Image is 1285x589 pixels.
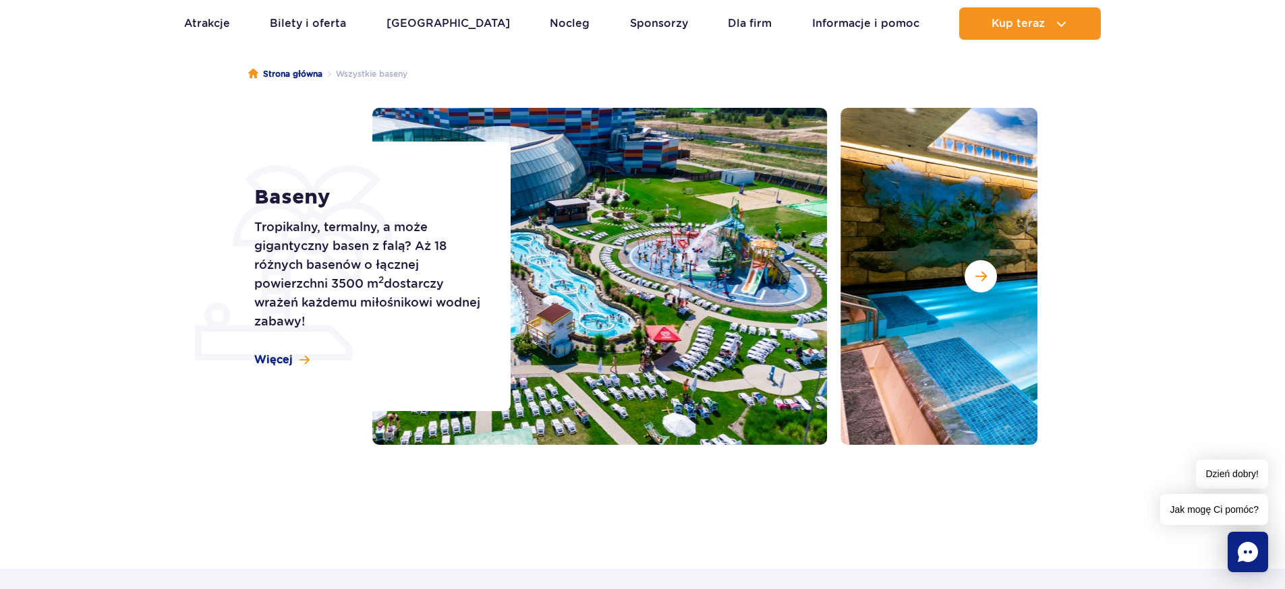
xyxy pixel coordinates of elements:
span: Więcej [254,352,293,367]
a: Sponsorzy [630,7,688,40]
sup: 2 [378,274,384,285]
a: Informacje i pomoc [812,7,919,40]
button: Następny slajd [965,260,997,292]
a: Dla firm [728,7,772,40]
span: Kup teraz [992,18,1045,30]
p: Tropikalny, termalny, a może gigantyczny basen z falą? Aż 18 różnych basenów o łącznej powierzchn... [254,218,480,331]
span: Jak mogę Ci pomóc? [1160,494,1268,525]
a: Atrakcje [184,7,230,40]
li: Wszystkie baseny [322,67,407,81]
a: Bilety i oferta [270,7,346,40]
span: Dzień dobry! [1196,460,1268,489]
a: Nocleg [550,7,590,40]
button: Kup teraz [959,7,1101,40]
a: [GEOGRAPHIC_DATA] [387,7,510,40]
img: Zewnętrzna część Suntago z basenami i zjeżdżalniami, otoczona leżakami i zielenią [239,108,827,445]
h1: Baseny [254,185,480,210]
a: Strona główna [248,67,322,81]
a: Więcej [254,352,310,367]
div: Chat [1228,532,1268,572]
